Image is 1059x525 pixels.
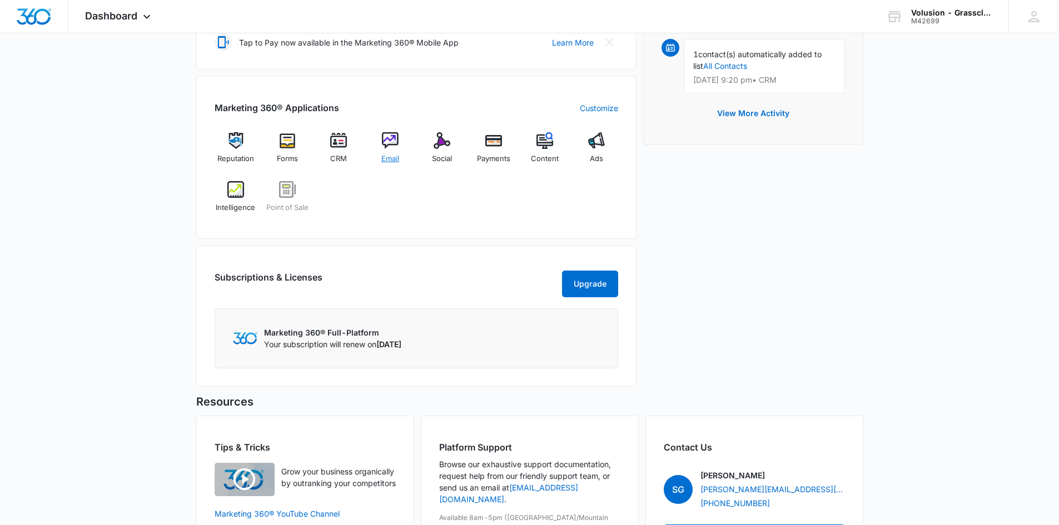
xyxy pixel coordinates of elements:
[562,271,618,297] button: Upgrade
[590,153,603,164] span: Ads
[700,483,845,495] a: [PERSON_NAME][EMAIL_ADDRESS][PERSON_NAME][DOMAIN_NAME]
[911,8,992,17] div: account name
[277,153,298,164] span: Forms
[376,339,401,349] span: [DATE]
[317,132,360,172] a: CRM
[217,153,254,164] span: Reputation
[524,132,566,172] a: Content
[439,458,620,505] p: Browse our exhaustive support documentation, request help from our friendly support team, or send...
[531,153,559,164] span: Content
[216,202,255,213] span: Intelligence
[700,469,765,481] p: [PERSON_NAME]
[215,132,257,172] a: Reputation
[196,393,863,410] h5: Resources
[215,271,322,293] h2: Subscriptions & Licenses
[215,181,257,221] a: Intelligence
[85,10,137,22] span: Dashboard
[264,338,401,350] p: Your subscription will renew on
[664,475,693,504] span: SG
[477,153,510,164] span: Payments
[600,33,618,51] button: Close
[432,153,452,164] span: Social
[266,132,309,172] a: Forms
[580,102,618,114] a: Customize
[575,132,618,172] a: Ads
[264,327,401,338] p: Marketing 360® Full-Platform
[266,202,309,213] span: Point of Sale
[266,181,309,221] a: Point of Sale
[215,463,275,496] img: Quick Overview Video
[693,49,822,71] span: contact(s) automatically added to list
[472,132,515,172] a: Payments
[233,332,257,344] img: Marketing 360 Logo
[552,37,594,48] a: Learn More
[700,497,770,509] a: [PHONE_NUMBER]
[421,132,464,172] a: Social
[706,100,801,127] button: View More Activity
[215,508,396,519] a: Marketing 360® YouTube Channel
[215,441,396,454] h2: Tips & Tricks
[239,37,459,48] p: Tap to Pay now available in the Marketing 360® Mobile App
[381,153,399,164] span: Email
[369,132,412,172] a: Email
[703,61,747,71] a: All Contacts
[693,76,836,84] p: [DATE] 9:20 pm • CRM
[281,466,396,489] p: Grow your business organically by outranking your competitors
[439,441,620,454] h2: Platform Support
[911,17,992,25] div: account id
[215,101,339,114] h2: Marketing 360® Applications
[664,441,845,454] h2: Contact Us
[693,49,698,59] span: 1
[330,153,347,164] span: CRM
